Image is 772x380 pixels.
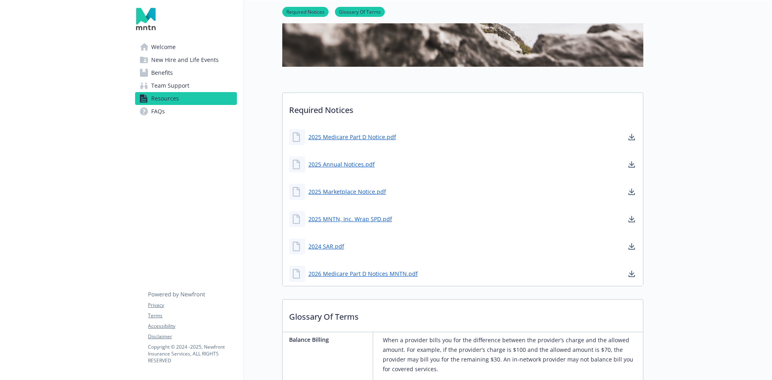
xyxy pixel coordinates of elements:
[308,269,418,278] a: 2026 Medicare Part D Notices MNTN.pdf
[335,8,385,15] a: Glossary Of Terms
[135,92,237,105] a: Resources
[283,300,643,329] p: Glossary Of Terms
[148,333,236,340] a: Disclaimer
[308,133,396,141] a: 2025 Medicare Part D Notice.pdf
[135,79,237,92] a: Team Support
[627,132,636,142] a: download document
[308,187,386,196] a: 2025 Marketplace Notice.pdf
[151,79,189,92] span: Team Support
[308,160,375,168] a: 2025 Annual Notices.pdf
[151,53,219,66] span: New Hire and Life Events
[135,105,237,118] a: FAQs
[135,53,237,66] a: New Hire and Life Events
[283,93,643,123] p: Required Notices
[135,41,237,53] a: Welcome
[289,335,370,344] p: Balance Billing
[151,92,179,105] span: Resources
[627,269,636,279] a: download document
[383,335,640,374] p: When a provider bills you for the difference between the provider’s charge and the allowed amount...
[151,66,173,79] span: Benefits
[627,160,636,169] a: download document
[151,105,165,118] span: FAQs
[148,322,236,330] a: Accessibility
[282,8,329,15] a: Required Notices
[148,343,236,364] p: Copyright © 2024 - 2025 , Newfront Insurance Services, ALL RIGHTS RESERVED
[627,187,636,197] a: download document
[148,302,236,309] a: Privacy
[627,214,636,224] a: download document
[308,242,344,251] a: 2024 SAR.pdf
[627,242,636,251] a: download document
[308,215,392,223] a: 2025 MNTN, Inc. Wrap SPD.pdf
[151,41,176,53] span: Welcome
[135,66,237,79] a: Benefits
[148,312,236,319] a: Terms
